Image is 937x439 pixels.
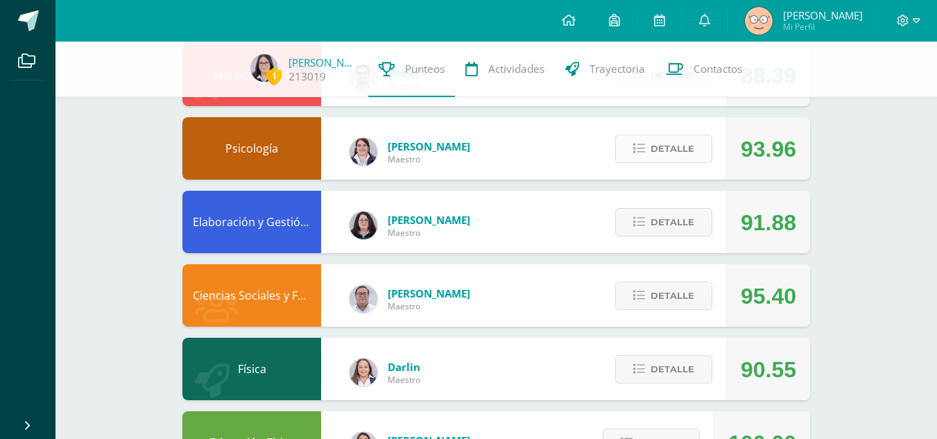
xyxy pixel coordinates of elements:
[590,62,645,76] span: Trayectoria
[741,265,796,327] div: 95.40
[405,62,445,76] span: Punteos
[182,264,321,327] div: Ciencias Sociales y Formación Ciudadana 4
[388,360,420,374] span: Darlin
[655,42,753,97] a: Contactos
[783,21,863,33] span: Mi Perfil
[182,338,321,400] div: Física
[745,7,773,35] img: 667098a006267a6223603c07e56c782e.png
[250,54,278,82] img: 07f72299047296dc8baa6628d0fb2535.png
[350,359,377,386] img: 794815d7ffad13252b70ea13fddba508.png
[615,355,712,384] button: Detalle
[350,212,377,239] img: f270ddb0ea09d79bf84e45c6680ec463.png
[615,208,712,236] button: Detalle
[350,138,377,166] img: 4f58a82ddeaaa01b48eeba18ee71a186.png
[455,42,555,97] a: Actividades
[388,139,470,153] span: [PERSON_NAME]
[741,338,796,401] div: 90.55
[368,42,455,97] a: Punteos
[651,283,694,309] span: Detalle
[388,213,470,227] span: [PERSON_NAME]
[182,191,321,253] div: Elaboración y Gestión de Proyectos
[388,227,470,239] span: Maestro
[388,286,470,300] span: [PERSON_NAME]
[350,285,377,313] img: 5778bd7e28cf89dedf9ffa8080fc1cd8.png
[388,300,470,312] span: Maestro
[651,136,694,162] span: Detalle
[741,191,796,254] div: 91.88
[182,117,321,180] div: Psicología
[266,67,282,85] span: 1
[741,118,796,180] div: 93.96
[615,135,712,163] button: Detalle
[488,62,544,76] span: Actividades
[783,8,863,22] span: [PERSON_NAME]
[651,209,694,235] span: Detalle
[289,55,358,69] a: [PERSON_NAME]
[555,42,655,97] a: Trayectoria
[615,282,712,310] button: Detalle
[651,356,694,382] span: Detalle
[388,153,470,165] span: Maestro
[388,374,420,386] span: Maestro
[289,69,326,84] a: 213019
[694,62,742,76] span: Contactos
